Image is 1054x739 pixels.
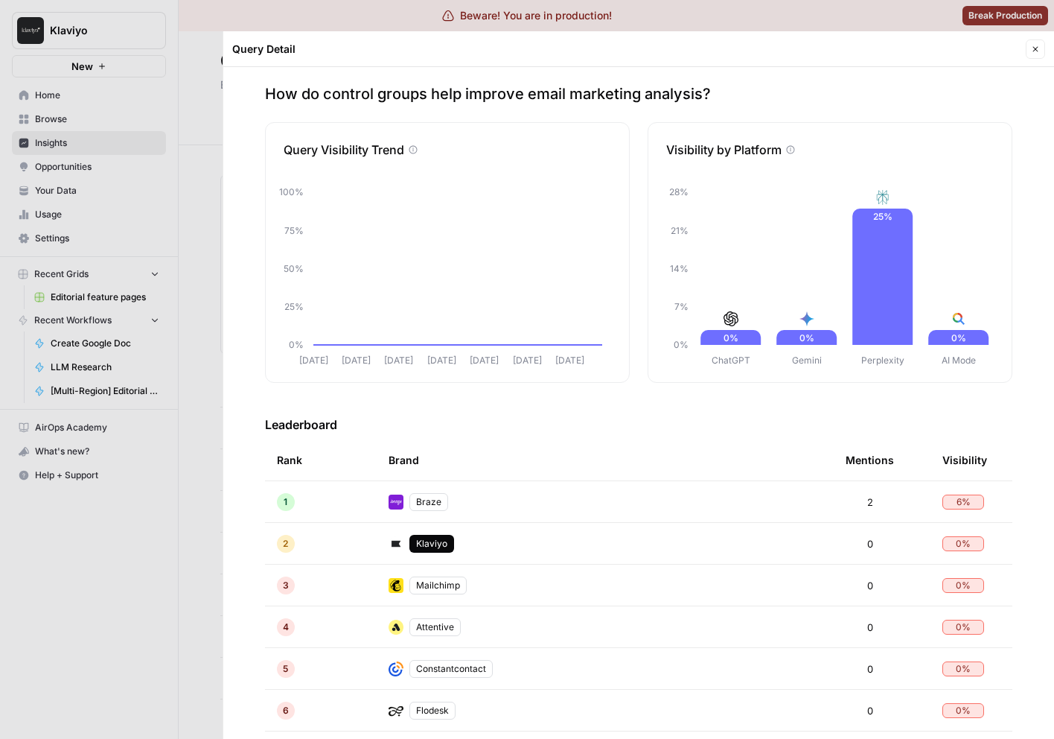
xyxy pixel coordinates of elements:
text: 0% [724,332,738,343]
tspan: AI Mode [942,355,976,366]
img: n07qf5yuhemumpikze8icgz1odva [389,620,403,635]
tspan: Gemini [792,355,822,366]
span: 0 % [956,704,971,717]
span: 6 % [956,495,971,509]
text: 0% [951,332,966,343]
tspan: [DATE] [384,355,413,366]
div: Query Detail [232,42,1021,57]
tspan: 0% [289,339,304,350]
span: 0 [867,536,873,551]
tspan: [DATE] [513,355,542,366]
tspan: 7% [674,301,689,312]
p: Visibility by Platform [666,141,782,159]
div: Attentive [409,618,461,636]
tspan: [DATE] [427,355,456,366]
img: 24zjstrmboybh03qprmzjnkpzb7j [389,703,403,718]
text: 25% [873,211,892,222]
tspan: [DATE] [470,355,499,366]
span: 0 % [956,621,971,634]
div: Mentions [846,440,894,480]
span: 0 [867,662,873,676]
tspan: 50% [284,263,304,274]
span: 0 % [956,579,971,592]
span: 0 [867,578,873,593]
span: 2 [283,537,288,551]
span: 1 [284,495,287,509]
tspan: 75% [284,225,304,236]
tspan: 25% [284,301,304,312]
span: 3 [283,579,289,592]
img: 3j9qnj2pq12j0e9szaggu3i8lwoi [389,495,403,510]
span: 0 [867,620,873,635]
div: Klaviyo [409,535,454,553]
tspan: 0% [674,339,689,350]
tspan: 28% [669,186,689,197]
img: d03zj4el0aa7txopwdneenoutvcu [389,536,403,551]
span: 2 [867,495,873,510]
span: 0 % [956,537,971,551]
tspan: 100% [279,186,304,197]
img: pg21ys236mnd3p55lv59xccdo3xy [389,578,403,593]
span: 5 [283,662,288,676]
tspan: 21% [671,225,689,236]
div: Visibility [942,440,987,480]
tspan: Perplexity [861,355,904,366]
div: Brand [389,440,822,480]
div: Constantcontact [409,660,493,678]
span: 4 [283,621,289,634]
span: 6 [283,704,289,717]
img: rg202btw2ktor7h9ou5yjtg7epnf [389,662,403,676]
tspan: [DATE] [298,355,328,366]
tspan: [DATE] [342,355,371,366]
div: Rank [277,440,302,480]
div: Flodesk [409,702,456,720]
tspan: ChatGPT [712,355,750,366]
div: Braze [409,493,448,511]
span: 0 % [956,662,971,676]
p: How do control groups help improve email marketing analysis? [265,83,1012,104]
text: 0% [799,332,814,343]
p: Query Visibility Trend [284,141,404,159]
h3: Leaderboard [265,416,1012,434]
div: Mailchimp [409,577,467,594]
span: 0 [867,703,873,718]
tspan: 14% [670,263,689,274]
tspan: [DATE] [555,355,584,366]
